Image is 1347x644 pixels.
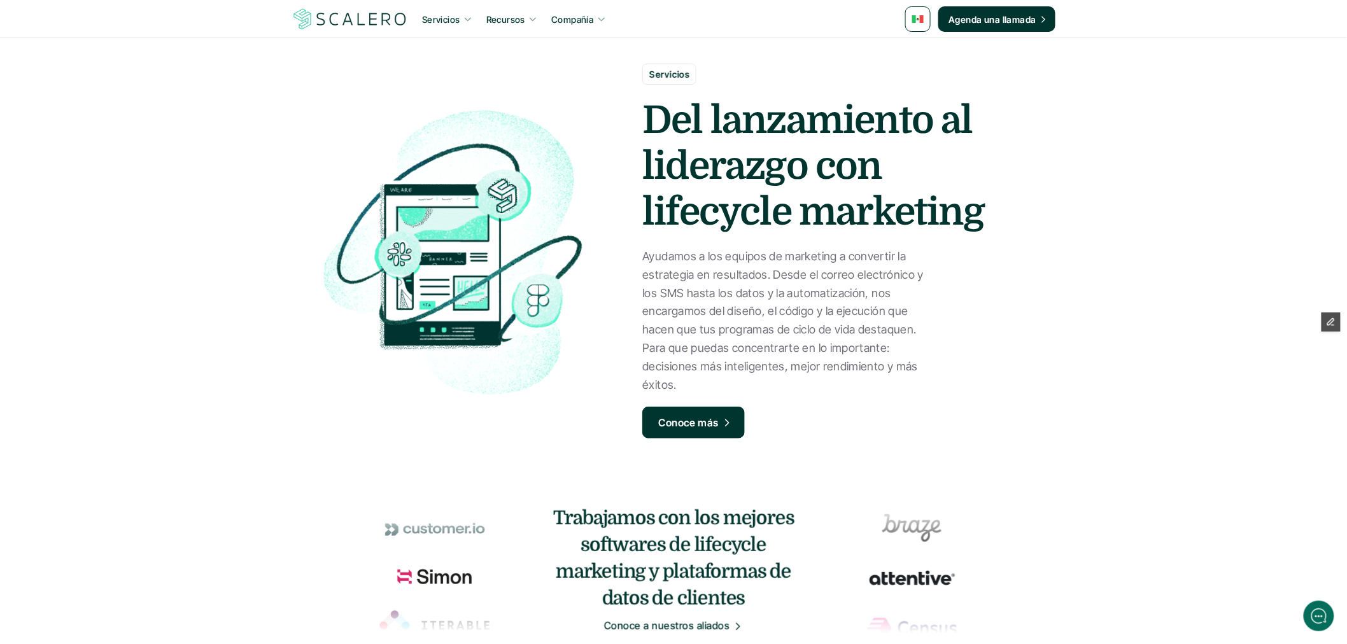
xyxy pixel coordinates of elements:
p: Conoce más [658,415,719,431]
p: Conoce a nuestros aliados [604,619,730,635]
button: Edit Framer Content [1322,312,1341,332]
p: Recursos [486,13,525,26]
img: Scalero company logotype [292,7,409,31]
p: Servicios [422,13,460,26]
strong: Del lanzamiento al liderazgo con lifecycle marketing [642,99,984,234]
button: New conversation [20,169,235,194]
h4: Trabajamos con los mejores softwares de lifecycle marketing y plataformas de datos de clientes [546,505,801,612]
h2: Let us know if we can help with lifecycle marketing. [19,85,236,146]
p: Servicios [649,67,689,81]
span: We run on Gist [106,445,161,453]
a: Agenda una llamada [938,6,1055,32]
h1: Hi! Welcome to [GEOGRAPHIC_DATA]. [19,62,236,82]
a: Scalero company logotype [292,8,409,31]
iframe: gist-messenger-bubble-iframe [1304,601,1334,631]
p: Ayudamos a los equipos de marketing a convertir la estrategia en resultados. Desde el correo elec... [642,248,929,394]
span: New conversation [82,176,153,186]
img: Lifecycle marketing illustration [298,99,598,404]
p: Compañía [551,13,593,26]
p: Agenda una llamada [949,13,1036,26]
a: Conoce más [642,407,745,438]
a: Conoce a nuestros aliados [604,619,743,635]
